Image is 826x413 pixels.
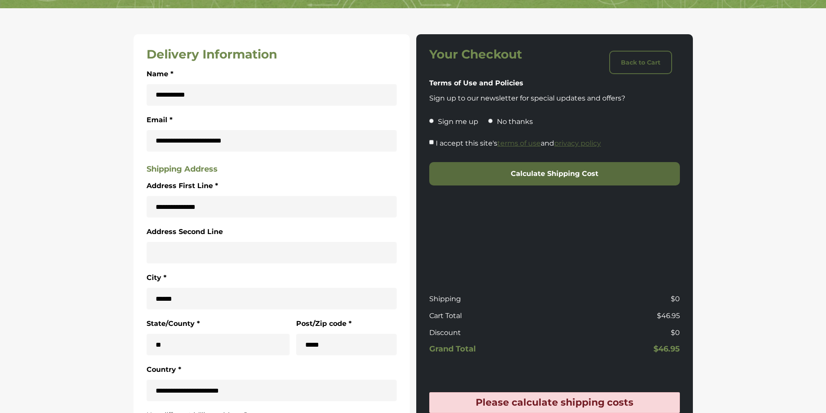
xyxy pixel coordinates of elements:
[429,162,680,185] button: Calculate Shipping Cost
[436,138,601,149] label: I accept this site's and
[429,78,523,89] label: Terms of Use and Policies
[558,294,679,304] p: $0
[147,272,167,283] label: City *
[429,345,551,354] h5: Grand Total
[147,165,397,174] h5: Shipping Address
[147,226,223,237] label: Address Second Line
[609,51,672,74] a: Back to Cart
[147,114,173,126] label: Email *
[558,311,679,321] p: $46.95
[429,47,551,62] h3: Your Checkout
[296,318,352,329] label: Post/Zip code *
[434,397,675,408] h4: Please calculate shipping costs
[147,318,200,329] label: State/County *
[147,47,397,62] h3: Delivery Information
[497,139,541,147] a: terms of use
[558,328,679,338] p: $0
[497,117,533,127] p: No thanks
[429,328,551,338] p: Discount
[429,93,680,104] p: Sign up to our newsletter for special updates and offers?
[429,294,551,304] p: Shipping
[147,180,218,192] label: Address First Line *
[147,68,173,80] label: Name *
[429,311,551,321] p: Cart Total
[554,139,601,147] a: privacy policy
[558,345,679,354] h5: $46.95
[147,364,181,375] label: Country *
[438,117,478,127] p: Sign me up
